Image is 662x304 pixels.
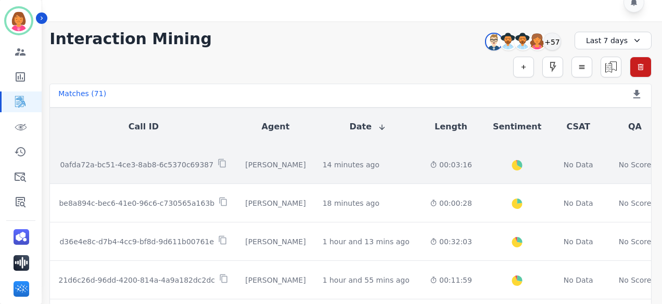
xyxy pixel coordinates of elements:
div: No Score [619,236,652,247]
p: 21d6c26d-96dd-4200-814a-4a9a182dc2dc [59,275,215,285]
div: [PERSON_NAME] [245,236,305,247]
button: Length [435,121,467,133]
div: [PERSON_NAME] [245,275,305,285]
div: No Data [562,198,594,208]
div: 1 hour and 13 mins ago [323,236,410,247]
button: QA [628,121,642,133]
div: Matches ( 71 ) [58,88,106,103]
p: d36e4e8c-d7b4-4cc9-bf8d-9d611b00761e [59,236,214,247]
button: Sentiment [493,121,541,133]
button: Agent [262,121,290,133]
div: [PERSON_NAME] [245,198,305,208]
div: No Score [619,275,652,285]
div: [PERSON_NAME] [245,160,305,170]
button: Date [350,121,387,133]
button: Call ID [129,121,159,133]
div: 00:11:59 [430,275,472,285]
div: 14 minutes ago [323,160,379,170]
div: 1 hour and 55 mins ago [323,275,410,285]
div: No Score [619,160,652,170]
div: 00:03:16 [430,160,472,170]
div: No Score [619,198,652,208]
div: No Data [562,160,594,170]
img: Bordered avatar [6,8,31,33]
div: 00:00:28 [430,198,472,208]
p: be8a894c-bec6-41e0-96c6-c730565a163b [59,198,214,208]
div: 18 minutes ago [323,198,379,208]
p: 0afda72a-bc51-4ce3-8ab8-6c5370c69387 [60,160,213,170]
div: 00:32:03 [430,236,472,247]
div: +57 [543,33,561,50]
div: No Data [562,236,594,247]
button: CSAT [566,121,590,133]
div: Last 7 days [575,32,652,49]
div: No Data [562,275,594,285]
h1: Interaction Mining [49,30,212,48]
